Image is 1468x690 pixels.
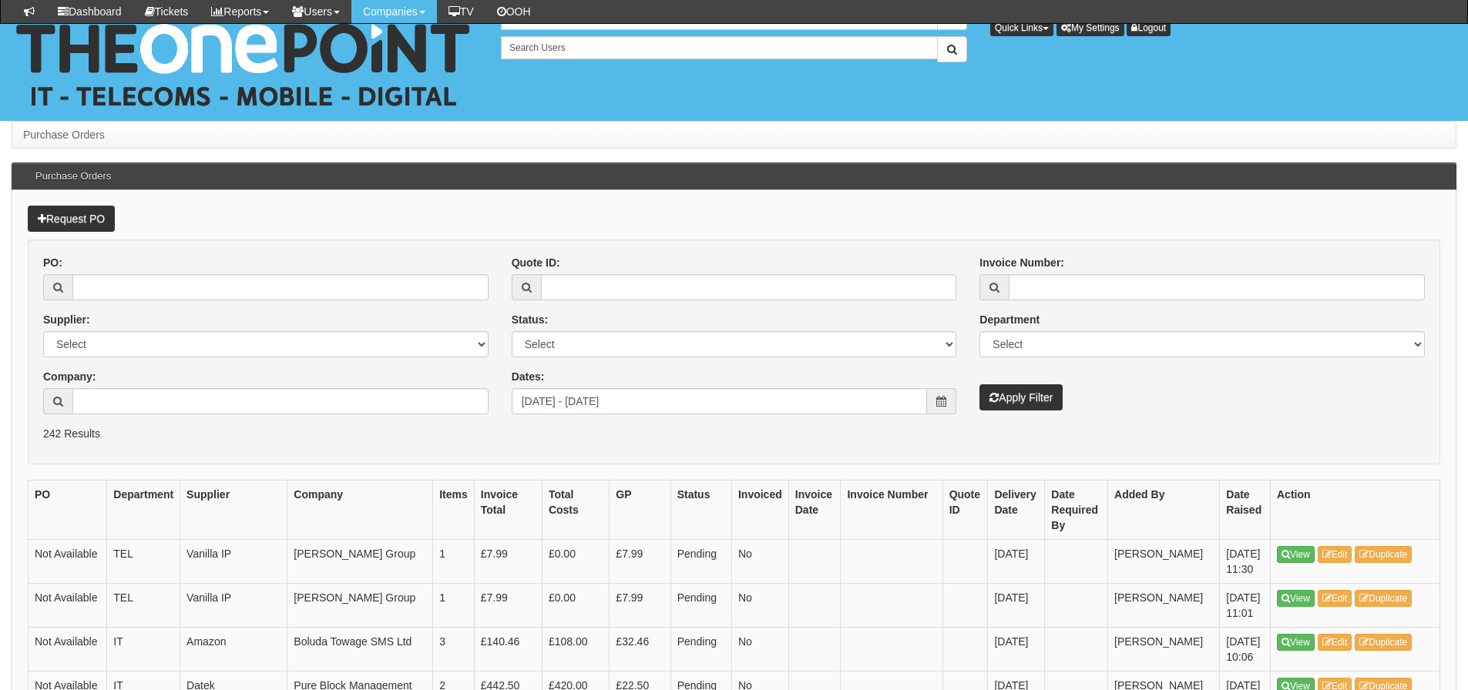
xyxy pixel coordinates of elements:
a: Logout [1127,19,1171,36]
th: GP [610,480,670,539]
td: £0.00 [542,583,609,627]
th: Action [1271,480,1440,539]
td: Boluda Towage SMS Ltd [287,627,433,671]
td: [DATE] [988,583,1045,627]
td: £108.00 [542,627,609,671]
td: Vanilla IP [180,583,287,627]
td: [DATE] [988,539,1045,583]
a: Duplicate [1355,590,1412,607]
th: Quote ID [942,480,988,539]
label: Company: [43,369,96,384]
label: Status: [512,312,548,327]
input: Search Users [501,36,938,59]
td: Not Available [29,583,107,627]
h3: Purchase Orders [28,163,119,189]
td: Vanilla IP [180,539,287,583]
td: [PERSON_NAME] Group [287,539,433,583]
th: Supplier [180,480,287,539]
a: My Settings [1056,19,1124,36]
td: 1 [433,583,475,627]
label: PO: [43,255,62,270]
td: TEL [107,583,180,627]
label: Invoice Number: [979,255,1064,270]
th: Date Required By [1045,480,1108,539]
td: [DATE] [988,627,1045,671]
a: Request PO [28,206,115,232]
td: £140.46 [474,627,542,671]
li: Purchase Orders [23,127,105,142]
td: No [731,627,788,671]
td: £7.99 [474,539,542,583]
label: Supplier: [43,312,90,327]
th: Department [107,480,180,539]
td: £32.46 [610,627,670,671]
a: View [1277,634,1315,651]
th: Company [287,480,433,539]
label: Dates: [512,369,545,384]
td: Not Available [29,539,107,583]
a: View [1277,590,1315,607]
a: Duplicate [1355,546,1412,563]
a: View [1277,546,1315,563]
a: Edit [1318,546,1352,563]
td: [DATE] 10:06 [1220,627,1271,671]
td: [DATE] 11:01 [1220,583,1271,627]
label: Department [979,312,1040,327]
td: £7.99 [610,583,670,627]
td: £7.99 [610,539,670,583]
th: Invoice Number [841,480,942,539]
td: 1 [433,539,475,583]
label: Quote ID: [512,255,560,270]
td: Pending [670,539,731,583]
th: Added By [1108,480,1220,539]
td: Amazon [180,627,287,671]
th: Items [433,480,475,539]
td: £7.99 [474,583,542,627]
button: Apply Filter [979,384,1063,410]
td: 3 [433,627,475,671]
td: [PERSON_NAME] [1108,627,1220,671]
td: No [731,539,788,583]
th: Delivery Date [988,480,1045,539]
p: 242 Results [43,426,1425,441]
th: Invoice Total [474,480,542,539]
td: [PERSON_NAME] [1108,539,1220,583]
td: [PERSON_NAME] Group [287,583,433,627]
a: Duplicate [1355,634,1412,651]
th: Total Costs [542,480,609,539]
td: IT [107,627,180,671]
td: Pending [670,583,731,627]
th: Invoiced [731,480,788,539]
button: Quick Links [990,19,1053,36]
td: [PERSON_NAME] [1108,583,1220,627]
th: Invoice Date [788,480,841,539]
th: PO [29,480,107,539]
a: Edit [1318,590,1352,607]
td: TEL [107,539,180,583]
td: Pending [670,627,731,671]
th: Date Raised [1220,480,1271,539]
a: Edit [1318,634,1352,651]
th: Status [670,480,731,539]
td: £0.00 [542,539,609,583]
td: No [731,583,788,627]
td: [DATE] 11:30 [1220,539,1271,583]
td: Not Available [29,627,107,671]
